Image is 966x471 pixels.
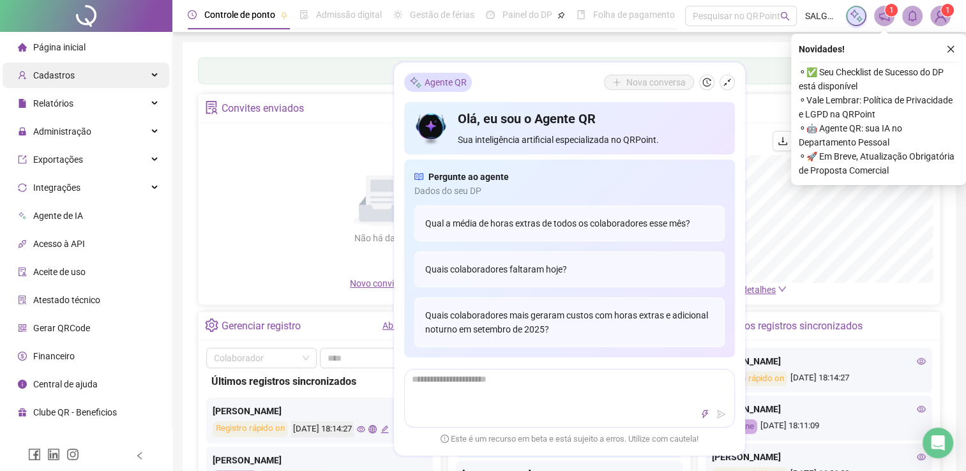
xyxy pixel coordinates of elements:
[712,354,926,368] div: [PERSON_NAME]
[486,10,495,19] span: dashboard
[18,239,27,248] span: api
[33,323,90,333] span: Gerar QRCode
[923,428,953,458] div: Open Intercom Messenger
[222,315,301,337] div: Gerenciar registro
[33,126,91,137] span: Administração
[213,404,426,418] div: [PERSON_NAME]
[799,93,958,121] span: ⚬ Vale Lembrar: Política de Privacidade e LGPD na QRPoint
[291,421,354,437] div: [DATE] 18:14:27
[697,407,713,422] button: thunderbolt
[18,408,27,417] span: gift
[18,267,27,276] span: audit
[18,183,27,192] span: sync
[33,407,117,417] span: Clube QR - Beneficios
[18,380,27,389] span: info-circle
[441,434,449,442] span: exclamation-circle
[714,407,729,422] button: send
[47,448,60,461] span: linkedin
[188,10,197,19] span: clock-circle
[721,315,863,337] div: Últimos registros sincronizados
[712,371,926,386] div: [DATE] 18:14:27
[931,6,950,26] img: 44841
[917,357,926,366] span: eye
[18,43,27,52] span: home
[299,10,308,19] span: file-done
[211,373,428,389] div: Últimos registros sincronizados
[33,267,86,277] span: Aceite de uso
[458,133,724,147] span: Sua inteligência artificial especializada no QRPoint.
[414,170,423,184] span: read
[712,371,787,386] div: Registro rápido on
[33,351,75,361] span: Financeiro
[33,42,86,52] span: Página inicial
[799,65,958,93] span: ⚬ ✅ Seu Checklist de Sucesso do DP está disponível
[33,98,73,108] span: Relatórios
[804,9,838,23] span: SALGADITUS
[382,320,434,331] a: Abrir registro
[946,45,955,54] span: close
[409,75,422,89] img: sparkle-icon.fc2bf0ac1784a2077858766a79e2daf3.svg
[577,10,585,19] span: book
[213,421,288,437] div: Registro rápido on
[381,425,389,433] span: edit
[323,231,441,245] div: Não há dados
[205,101,218,114] span: solution
[66,448,79,461] span: instagram
[18,324,27,333] span: qrcode
[204,10,275,20] span: Controle de ponto
[879,10,890,22] span: notification
[410,10,474,20] span: Gestão de férias
[941,4,954,17] sup: Atualize o seu contato no menu Meus Dados
[907,10,918,22] span: bell
[593,10,675,20] span: Folha de pagamento
[778,285,787,294] span: down
[18,99,27,108] span: file
[723,78,732,87] span: shrink
[357,425,365,433] span: eye
[799,121,958,149] span: ⚬ 🤖 Agente QR: sua IA no Departamento Pessoal
[889,6,894,15] span: 1
[557,11,565,19] span: pushpin
[33,295,100,305] span: Atestado técnico
[213,453,426,467] div: [PERSON_NAME]
[18,127,27,136] span: lock
[885,4,898,17] sup: 1
[727,285,787,295] a: Ver detalhes down
[946,6,950,15] span: 1
[414,297,725,347] div: Quais colaboradores mais geraram custos com horas extras e adicional noturno em setembro de 2025?
[849,9,863,23] img: sparkle-icon.fc2bf0ac1784a2077858766a79e2daf3.svg
[28,448,41,461] span: facebook
[18,352,27,361] span: dollar
[799,42,845,56] span: Novidades !
[280,11,288,19] span: pushpin
[414,110,448,147] img: icon
[712,419,926,434] div: [DATE] 18:11:09
[33,239,85,249] span: Acesso à API
[33,211,83,221] span: Agente de IA
[712,450,926,464] div: [PERSON_NAME]
[33,154,83,165] span: Exportações
[414,184,725,198] span: Dados do seu DP
[604,75,694,90] button: Nova conversa
[18,295,27,304] span: solution
[33,183,80,193] span: Integrações
[917,452,926,461] span: eye
[393,10,402,19] span: sun
[404,73,472,92] div: Agente QR
[33,70,75,80] span: Cadastros
[778,136,788,146] span: download
[700,410,709,419] span: thunderbolt
[702,78,711,87] span: history
[799,149,958,177] span: ⚬ 🚀 Em Breve, Atualização Obrigatória de Proposta Comercial
[712,402,926,416] div: [PERSON_NAME]
[205,318,218,332] span: setting
[316,10,382,20] span: Admissão digital
[441,433,698,445] span: Este é um recurso em beta e está sujeito a erros. Utilize com cautela!
[350,278,414,288] span: Novo convite
[502,10,552,20] span: Painel do DP
[18,71,27,80] span: user-add
[780,11,790,21] span: search
[414,251,725,287] div: Quais colaboradores faltaram hoje?
[18,155,27,164] span: export
[33,379,98,389] span: Central de ajuda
